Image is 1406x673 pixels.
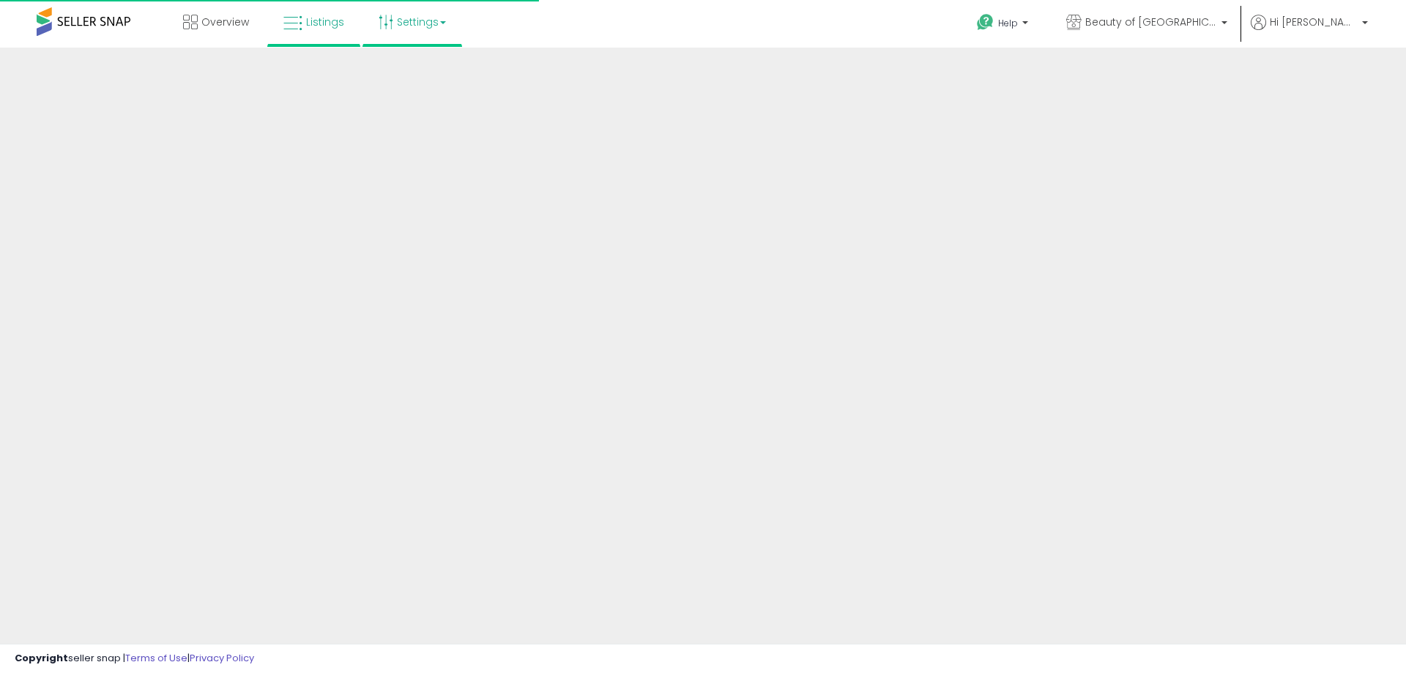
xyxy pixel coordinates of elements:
a: Help [965,2,1043,48]
div: seller snap | | [15,652,254,666]
i: Get Help [976,13,994,31]
span: Hi [PERSON_NAME] [1270,15,1358,29]
span: Beauty of [GEOGRAPHIC_DATA] [1085,15,1217,29]
span: Overview [201,15,249,29]
strong: Copyright [15,651,68,665]
a: Terms of Use [125,651,187,665]
a: Privacy Policy [190,651,254,665]
a: Hi [PERSON_NAME] [1251,15,1368,48]
span: Listings [306,15,344,29]
span: Help [998,17,1018,29]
